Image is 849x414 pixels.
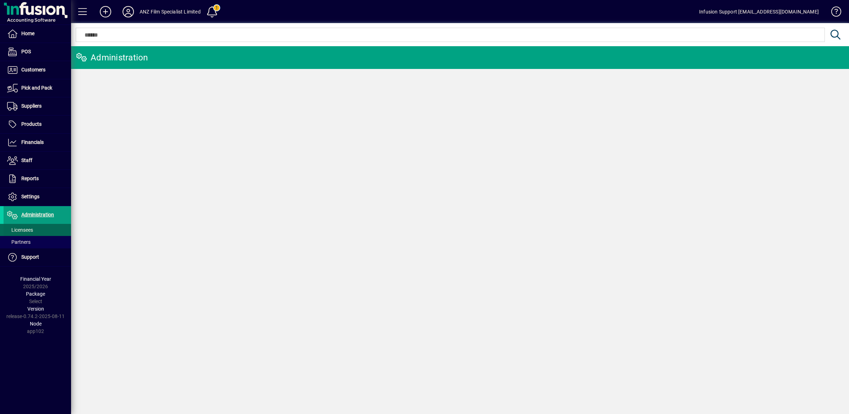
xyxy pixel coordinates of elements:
a: Suppliers [4,97,71,115]
div: ANZ Film Specialist Limited [140,6,201,17]
span: Partners [7,239,31,245]
span: Licensees [7,227,33,233]
a: Support [4,248,71,266]
button: Add [94,5,117,18]
span: Version [27,306,44,312]
span: Settings [21,194,39,199]
a: Partners [4,236,71,248]
span: Financial Year [20,276,51,282]
span: Administration [21,212,54,217]
a: Reports [4,170,71,188]
div: Administration [76,52,148,63]
button: Profile [117,5,140,18]
span: Package [26,291,45,297]
span: Node [30,321,42,327]
span: Support [21,254,39,260]
a: Products [4,115,71,133]
span: Products [21,121,42,127]
a: Knowledge Base [826,1,840,25]
a: POS [4,43,71,61]
span: POS [21,49,31,54]
span: Pick and Pack [21,85,52,91]
a: Pick and Pack [4,79,71,97]
a: Financials [4,134,71,151]
div: Infusion Support [EMAIL_ADDRESS][DOMAIN_NAME] [699,6,819,17]
a: Licensees [4,224,71,236]
span: Reports [21,176,39,181]
span: Suppliers [21,103,42,109]
a: Staff [4,152,71,170]
span: Staff [21,157,32,163]
span: Home [21,31,34,36]
a: Customers [4,61,71,79]
a: Settings [4,188,71,206]
span: Financials [21,139,44,145]
span: Customers [21,67,45,72]
a: Home [4,25,71,43]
